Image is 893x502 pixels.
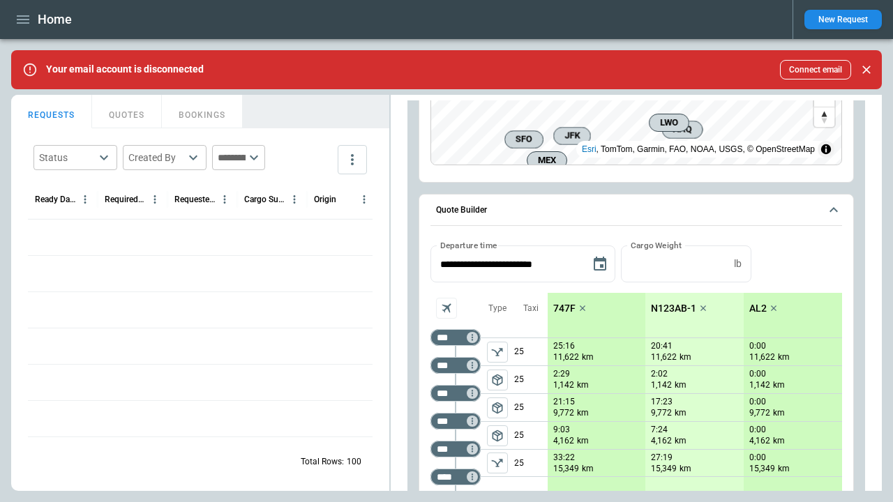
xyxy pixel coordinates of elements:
span: SFO [511,132,537,146]
button: BOOKINGS [162,95,243,128]
p: 25 [514,450,548,476]
span: package_2 [490,429,504,443]
p: 1,142 [651,379,672,391]
p: 9,772 [553,407,574,419]
button: Quote Builder [430,195,842,227]
p: km [778,463,790,475]
p: 7:24 [651,425,668,435]
p: km [773,435,785,447]
div: Origin [314,195,336,204]
p: 9,772 [749,407,770,419]
p: km [582,351,594,363]
p: 25 [514,366,548,393]
span: Type of sector [487,397,508,418]
span: package_2 [490,373,504,387]
p: km [675,407,686,419]
p: 17:23 [651,397,673,407]
p: 0:00 [749,397,766,407]
button: left aligned [487,397,508,418]
p: km [680,351,691,363]
div: Requested Route [174,195,216,204]
button: left aligned [487,370,508,390]
div: Too short [430,357,481,374]
p: 21:15 [553,397,575,407]
div: Cargo Summary [244,195,285,204]
span: Type of sector [487,452,508,473]
span: MEX [533,153,561,167]
a: Esri [582,144,596,154]
p: 747F [553,303,576,314]
p: 4,162 [749,435,770,447]
p: 15,349 [651,463,677,475]
button: left aligned [487,342,508,363]
p: 1,142 [553,379,574,391]
p: 2:02 [651,369,668,379]
p: lb [734,258,742,270]
p: km [773,379,785,391]
p: km [680,463,691,475]
div: Status [39,151,95,165]
p: Your email account is disconnected [46,63,204,75]
button: more [338,145,367,174]
div: Required Date & Time (UTC+03:00) [105,195,146,204]
p: 100 [347,456,361,468]
div: Ready Date & Time (UTC+03:00) [35,195,76,204]
p: 0:00 [749,452,766,463]
p: 11,622 [749,351,775,363]
button: Required Date & Time (UTC+03:00) column menu [146,190,164,208]
p: 33:22 [553,452,575,463]
div: Too short [430,413,481,429]
p: km [577,379,589,391]
p: 11,622 [651,351,677,363]
p: km [675,435,686,447]
button: New Request [804,10,882,29]
p: Type [488,303,506,314]
div: Too short [430,329,481,346]
div: Created By [128,151,184,165]
p: 2:29 [553,369,570,379]
span: JFK [560,129,585,143]
p: km [773,407,785,419]
button: Cargo Summary column menu [285,190,303,208]
p: 0:00 [749,341,766,351]
p: 0:00 [749,369,766,379]
button: Origin column menu [355,190,373,208]
p: N123AB-1 [651,303,696,314]
p: AL2 [749,303,767,314]
p: km [675,379,686,391]
span: LWO [655,116,683,130]
h6: Quote Builder [436,206,487,215]
p: 27:19 [651,452,673,463]
label: Cargo Weight [631,239,682,251]
p: 15,349 [749,463,775,475]
button: Close [857,60,876,79]
span: Type of sector [487,370,508,390]
p: 25 [514,422,548,449]
div: dismiss [857,54,876,85]
button: left aligned [487,425,508,446]
p: 25 [514,338,548,365]
button: Ready Date & Time (UTC+03:00) column menu [76,190,94,208]
p: km [582,463,594,475]
p: 15,349 [553,463,579,475]
p: 4,162 [553,435,574,447]
button: left aligned [487,452,508,473]
p: 9,772 [651,407,672,419]
div: , TomTom, Garmin, FAO, NOAA, USGS, © OpenStreetMap [582,142,815,156]
div: Too short [430,385,481,402]
h1: Home [38,11,72,28]
p: 20:41 [651,341,673,351]
p: km [778,351,790,363]
button: Connect email [780,60,851,79]
span: AAQ [668,123,696,137]
span: Type of sector [487,425,508,446]
button: Reset bearing to north [814,107,834,127]
p: 9:03 [553,425,570,435]
p: 11,622 [553,351,579,363]
summary: Toggle attribution [818,141,834,158]
button: REQUESTS [11,95,92,128]
p: Total Rows: [301,456,344,468]
div: Too short [430,441,481,457]
span: Aircraft selection [436,298,457,319]
p: 1,142 [749,379,770,391]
